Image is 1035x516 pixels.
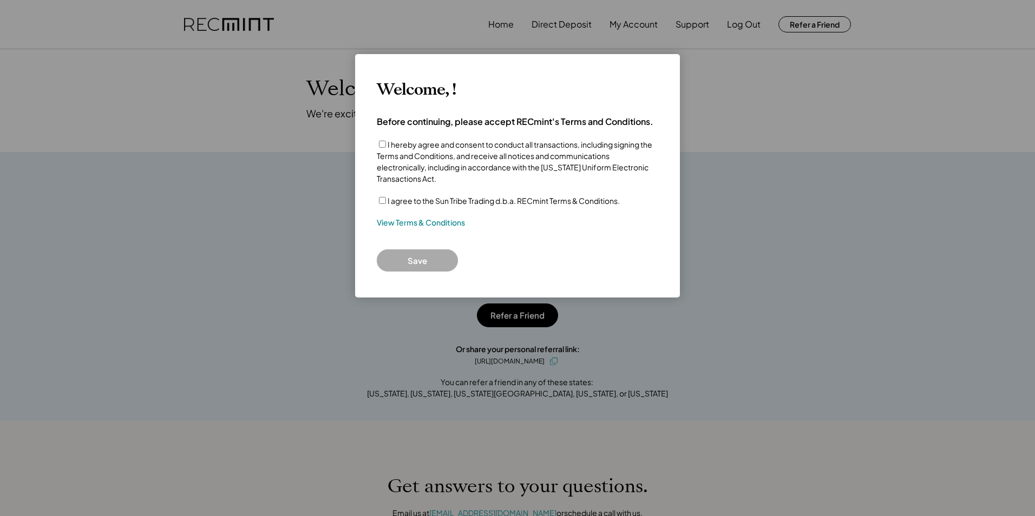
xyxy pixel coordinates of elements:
a: View Terms & Conditions [377,217,465,228]
h3: Welcome, ! [377,80,456,100]
h4: Before continuing, please accept RECmint's Terms and Conditions. [377,116,653,128]
button: Save [377,249,458,272]
label: I agree to the Sun Tribe Trading d.b.a. RECmint Terms & Conditions. [388,196,620,206]
label: I hereby agree and consent to conduct all transactions, including signing the Terms and Condition... [377,140,652,183]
